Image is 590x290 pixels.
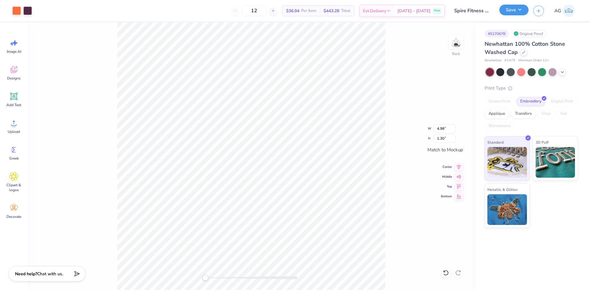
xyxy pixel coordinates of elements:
[487,147,527,178] img: Standard
[518,58,549,63] span: Minimum Order: 12 +
[441,184,452,189] span: Top
[552,5,578,17] a: AG
[4,183,24,192] span: Clipart & logos
[557,109,571,118] div: Foil
[485,97,514,106] div: Screen Print
[7,76,21,81] span: Designs
[397,8,431,14] span: [DATE] - [DATE]
[441,164,452,169] span: Center
[485,122,514,131] div: Rhinestones
[363,8,386,14] span: Est. Delivery
[505,58,515,63] span: # 1475
[511,109,536,118] div: Transfers
[324,8,339,14] span: $443.28
[547,97,577,106] div: Digital Print
[452,51,460,56] div: Back
[7,49,21,54] span: Image AI
[8,129,20,134] span: Upload
[301,8,316,14] span: Per Item
[242,5,266,16] input: – –
[554,7,561,14] span: AG
[512,30,546,37] div: Original Proof
[6,214,21,219] span: Decorate
[441,194,452,199] span: Bottom
[9,156,19,161] span: Greek
[434,9,440,13] span: Free
[485,40,565,56] span: Newhattan 100% Cotton Stone Washed Cap
[536,139,549,145] span: 3D Puff
[450,5,495,17] input: Untitled Design
[563,5,575,17] img: Aljosh Eyron Garcia
[341,8,350,14] span: Total
[15,271,37,277] strong: Need help?
[485,85,578,92] div: Print Type
[487,186,518,193] span: Metallic & Glitter
[485,30,509,37] div: # 517067B
[485,109,509,118] div: Applique
[441,174,452,179] span: Middle
[450,36,462,48] img: Back
[516,97,545,106] div: Embroidery
[499,5,529,15] button: Save
[6,102,21,107] span: Add Text
[536,147,575,178] img: 3D Puff
[487,139,504,145] span: Standard
[37,271,63,277] span: Chat with us.
[487,194,527,225] img: Metallic & Glitter
[485,58,502,63] span: Newhattan
[537,109,555,118] div: Vinyl
[286,8,299,14] span: $36.94
[202,275,208,281] div: Accessibility label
